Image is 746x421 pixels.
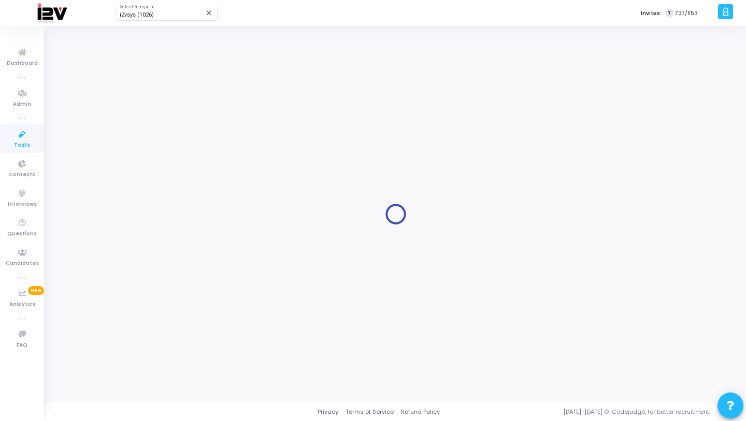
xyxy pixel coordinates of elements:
[318,408,338,416] a: Privacy
[13,100,31,109] span: Admin
[9,171,35,179] span: Contests
[28,286,44,295] span: New
[440,408,733,416] div: [DATE]-[DATE] © Codejudge, for better recruitment.
[17,341,27,350] span: FAQ
[6,259,39,268] span: Candidates
[401,408,440,416] a: Refund Policy
[205,9,213,17] mat-icon: Clear
[8,200,37,209] span: Interviews
[120,11,154,18] span: i2vsys (1026)
[37,3,67,23] img: logo
[641,9,662,18] label: Invites:
[7,230,37,238] span: Questions
[675,9,698,18] span: 737/1153
[666,9,672,17] span: T
[9,300,35,309] span: Analytics
[14,141,30,150] span: Tests
[346,408,394,416] a: Terms of Service
[7,59,38,68] span: Dashboard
